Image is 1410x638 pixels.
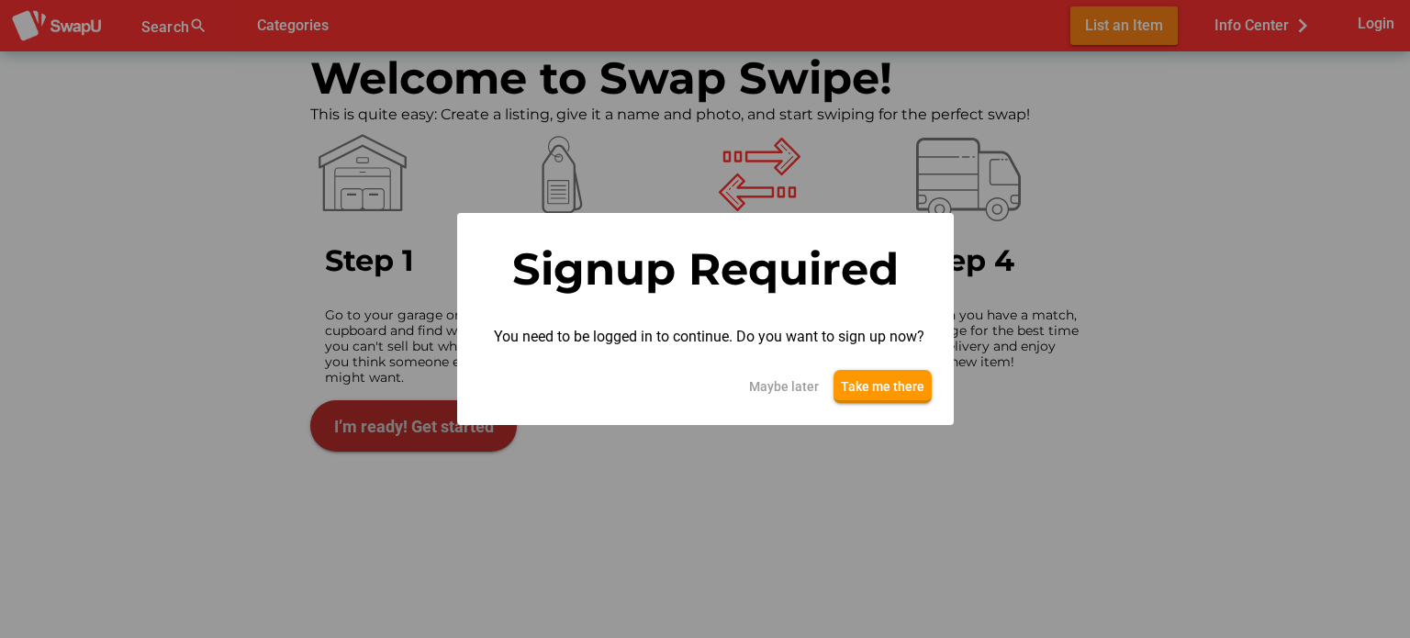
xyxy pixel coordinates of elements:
[834,370,932,403] button: Take me there
[742,370,826,403] button: Maybe later
[494,326,924,348] span: You need to be logged in to continue. Do you want to sign up now?
[472,228,939,311] div: Signup Required
[841,375,924,397] span: Take me there
[749,375,819,397] span: Maybe later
